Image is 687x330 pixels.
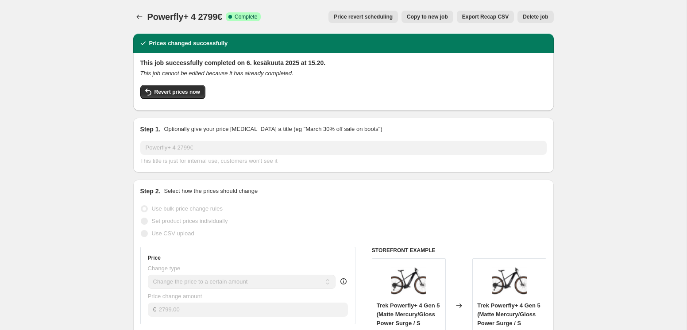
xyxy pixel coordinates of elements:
h2: Prices changed successfully [149,39,228,48]
button: Copy to new job [401,11,453,23]
button: Revert prices now [140,85,205,99]
span: Set product prices individually [152,218,228,224]
h3: Price [148,254,161,261]
span: Revert prices now [154,88,200,96]
span: Export Recap CSV [462,13,509,20]
p: Optionally give your price [MEDICAL_DATA] a title (eg "March 30% off sale on boots") [164,125,382,134]
button: Export Recap CSV [457,11,514,23]
h2: This job successfully completed on 6. kesäkuuta 2025 at 15.20. [140,58,547,67]
input: 30% off holiday sale [140,141,547,155]
span: Powerfly+ 4 2799€ [147,12,223,22]
p: Select how the prices should change [164,187,258,196]
button: Delete job [517,11,553,23]
input: 80.00 [159,303,348,317]
div: help [339,277,348,286]
span: Change type [148,265,181,272]
span: Price revert scheduling [334,13,393,20]
span: Copy to new job [407,13,448,20]
span: Use bulk price change rules [152,205,223,212]
span: Use CSV upload [152,230,194,237]
button: Price change jobs [133,11,146,23]
img: Powerfly4625W-25-48619-A-Primary_80x.webp [391,263,426,299]
span: Complete [235,13,257,20]
i: This job cannot be edited because it has already completed. [140,70,293,77]
h6: STOREFRONT EXAMPLE [372,247,547,254]
span: Price change amount [148,293,202,299]
h2: Step 1. [140,125,161,134]
span: € [153,306,156,313]
span: This title is just for internal use, customers won't see it [140,157,278,164]
h2: Step 2. [140,187,161,196]
img: Powerfly4625W-25-48619-A-Primary_80x.webp [492,263,527,299]
button: Price revert scheduling [328,11,398,23]
span: Delete job [523,13,548,20]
